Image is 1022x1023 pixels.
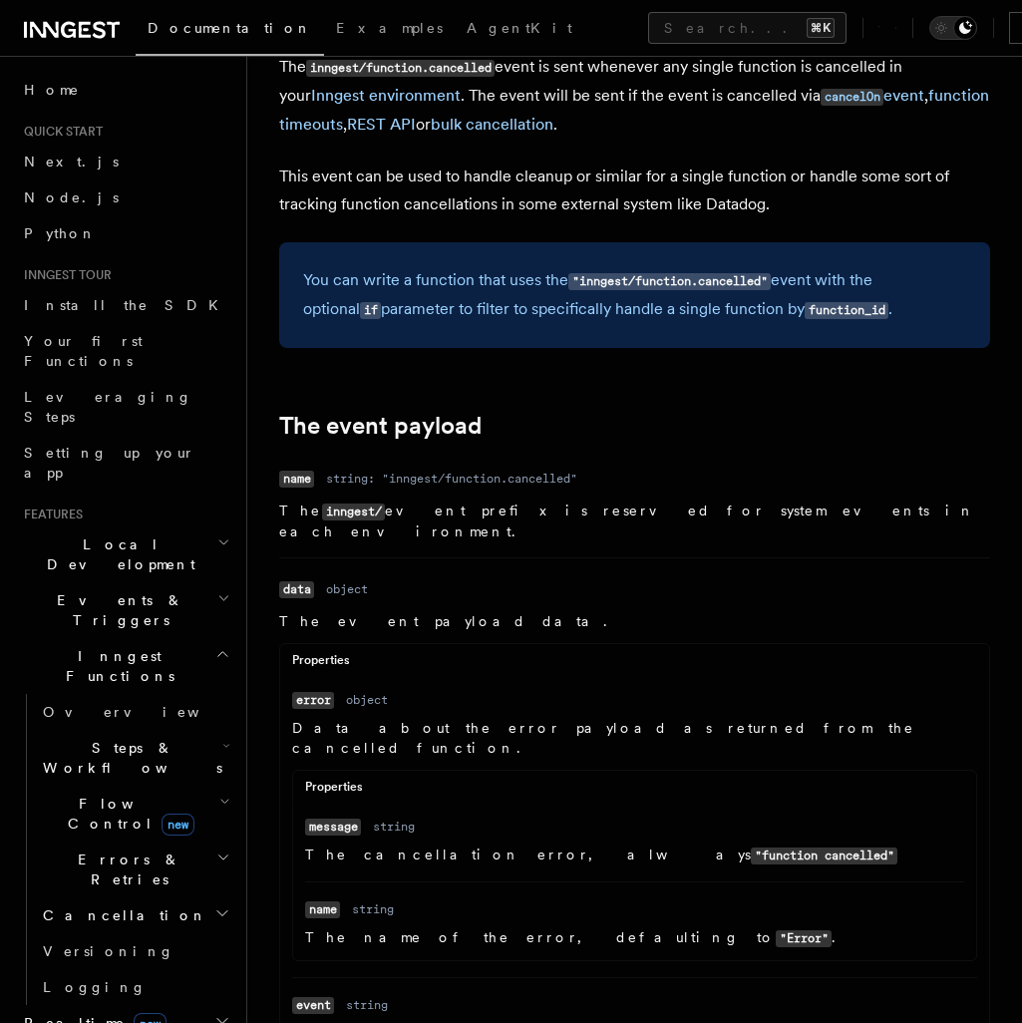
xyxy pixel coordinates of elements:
[24,189,119,205] span: Node.js
[24,445,195,481] span: Setting up your app
[373,819,415,835] dd: string
[16,379,234,435] a: Leveraging Steps
[326,471,577,487] dd: string: "inngest/function.cancelled"
[16,590,217,630] span: Events & Triggers
[929,16,977,40] button: Toggle dark mode
[35,738,222,778] span: Steps & Workflows
[35,969,234,1005] a: Logging
[16,694,234,1005] div: Inngest Functions
[305,845,964,865] p: The cancellation error, always
[292,718,977,758] p: Data about the error payload as returned from the cancelled function.
[16,534,217,574] span: Local Development
[35,694,234,730] a: Overview
[16,215,234,251] a: Python
[467,20,572,36] span: AgentKit
[279,501,990,541] p: The event prefix is reserved for system events in each environment.
[305,819,361,836] code: message
[821,89,883,106] code: cancelOn
[35,905,207,925] span: Cancellation
[35,842,234,897] button: Errors & Retries
[24,225,97,241] span: Python
[16,526,234,582] button: Local Development
[16,144,234,179] a: Next.js
[336,20,443,36] span: Examples
[306,60,495,77] code: inngest/function.cancelled
[24,154,119,170] span: Next.js
[16,287,234,323] a: Install the SDK
[347,115,416,134] a: REST API
[16,435,234,491] a: Setting up your app
[279,581,314,598] code: data
[352,901,394,917] dd: string
[35,730,234,786] button: Steps & Workflows
[16,507,83,522] span: Features
[776,930,832,947] code: "Error"
[24,333,143,369] span: Your first Functions
[35,794,219,834] span: Flow Control
[16,72,234,108] a: Home
[279,163,990,218] p: This event can be used to handle cleanup or similar for a single function or handle some sort of ...
[305,927,964,948] p: The name of the error, defaulting to .
[16,267,112,283] span: Inngest tour
[279,471,314,488] code: name
[16,179,234,215] a: Node.js
[16,582,234,638] button: Events & Triggers
[280,652,989,677] div: Properties
[162,814,194,836] span: new
[16,124,103,140] span: Quick start
[43,979,147,995] span: Logging
[326,581,368,597] dd: object
[324,6,455,54] a: Examples
[568,273,771,290] code: "inngest/function.cancelled"
[43,704,248,720] span: Overview
[751,848,897,864] code: "function cancelled"
[305,901,340,918] code: name
[148,20,312,36] span: Documentation
[279,611,990,631] p: The event payload data.
[24,389,192,425] span: Leveraging Steps
[648,12,847,44] button: Search...⌘K
[43,943,174,959] span: Versioning
[136,6,324,56] a: Documentation
[805,302,888,319] code: function_id
[821,86,924,105] a: cancelOnevent
[35,897,234,933] button: Cancellation
[279,412,482,440] a: The event payload
[360,302,381,319] code: if
[35,933,234,969] a: Versioning
[431,115,553,134] a: bulk cancellation
[16,646,215,686] span: Inngest Functions
[292,692,334,709] code: error
[303,266,966,324] p: You can write a function that uses the event with the optional parameter to filter to specificall...
[292,997,334,1014] code: event
[346,692,388,708] dd: object
[35,850,216,889] span: Errors & Retries
[279,53,990,139] p: The event is sent whenever any single function is cancelled in your . The event will be sent if t...
[24,80,80,100] span: Home
[346,997,388,1013] dd: string
[16,323,234,379] a: Your first Functions
[311,86,461,105] a: Inngest environment
[16,638,234,694] button: Inngest Functions
[322,504,385,520] code: inngest/
[455,6,584,54] a: AgentKit
[293,779,976,804] div: Properties
[807,18,835,38] kbd: ⌘K
[24,297,230,313] span: Install the SDK
[35,786,234,842] button: Flow Controlnew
